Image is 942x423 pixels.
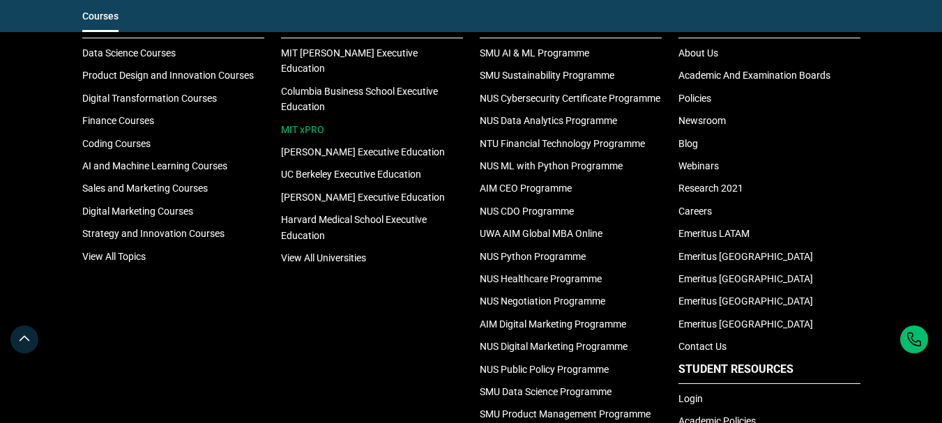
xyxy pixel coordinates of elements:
a: AIM Digital Marketing Programme [480,318,626,330]
a: AIM CEO Programme [480,183,572,194]
a: UWA AIM Global MBA Online [480,228,602,239]
a: About Us [678,47,718,59]
a: Policies [678,93,711,104]
a: Finance Courses [82,115,154,126]
a: SMU Data Science Programme [480,386,611,397]
a: SMU Product Management Programme [480,408,651,420]
a: Strategy and Innovation Courses [82,228,225,239]
a: Digital Marketing Courses [82,206,193,217]
a: Emeritus [GEOGRAPHIC_DATA] [678,251,813,262]
a: NUS CDO Programme [480,206,574,217]
a: NUS Python Programme [480,251,586,262]
a: Blog [678,138,698,149]
a: Coding Courses [82,138,151,149]
a: SMU AI & ML Programme [480,47,589,59]
a: MIT xPRO [281,124,324,135]
a: [PERSON_NAME] Executive Education [281,146,445,157]
a: SMU Sustainability Programme [480,70,614,81]
a: Webinars [678,160,719,171]
a: Harvard Medical School Executive Education [281,214,427,240]
a: View All Topics [82,251,146,262]
a: Product Design and Innovation Courses [82,70,254,81]
a: NUS Negotiation Programme [480,295,605,307]
a: UC Berkeley Executive Education [281,169,421,180]
a: View All Universities [281,252,366,263]
a: NUS Cybersecurity Certificate Programme [480,93,660,104]
a: Digital Transformation Courses [82,93,217,104]
a: NUS Healthcare Programme [480,273,602,284]
a: NUS Public Policy Programme [480,364,609,375]
a: [PERSON_NAME] Executive Education [281,192,445,203]
a: Emeritus LATAM [678,228,750,239]
a: MIT [PERSON_NAME] Executive Education [281,47,418,74]
a: Data Science Courses [82,47,176,59]
a: NUS Data Analytics Programme [480,115,617,126]
a: Emeritus [GEOGRAPHIC_DATA] [678,273,813,284]
a: Newsroom [678,115,726,126]
a: Research 2021 [678,183,743,194]
a: Login [678,393,703,404]
a: Contact Us [678,341,727,352]
a: Academic And Examination Boards [678,70,830,81]
a: Careers [678,206,712,217]
a: Emeritus [GEOGRAPHIC_DATA] [678,295,813,307]
a: Sales and Marketing Courses [82,183,208,194]
a: AI and Machine Learning Courses [82,160,227,171]
a: NUS ML with Python Programme [480,160,623,171]
a: Emeritus [GEOGRAPHIC_DATA] [678,318,813,330]
a: NTU Financial Technology Programme [480,138,645,149]
a: Columbia Business School Executive Education [281,86,438,112]
a: NUS Digital Marketing Programme [480,341,628,352]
